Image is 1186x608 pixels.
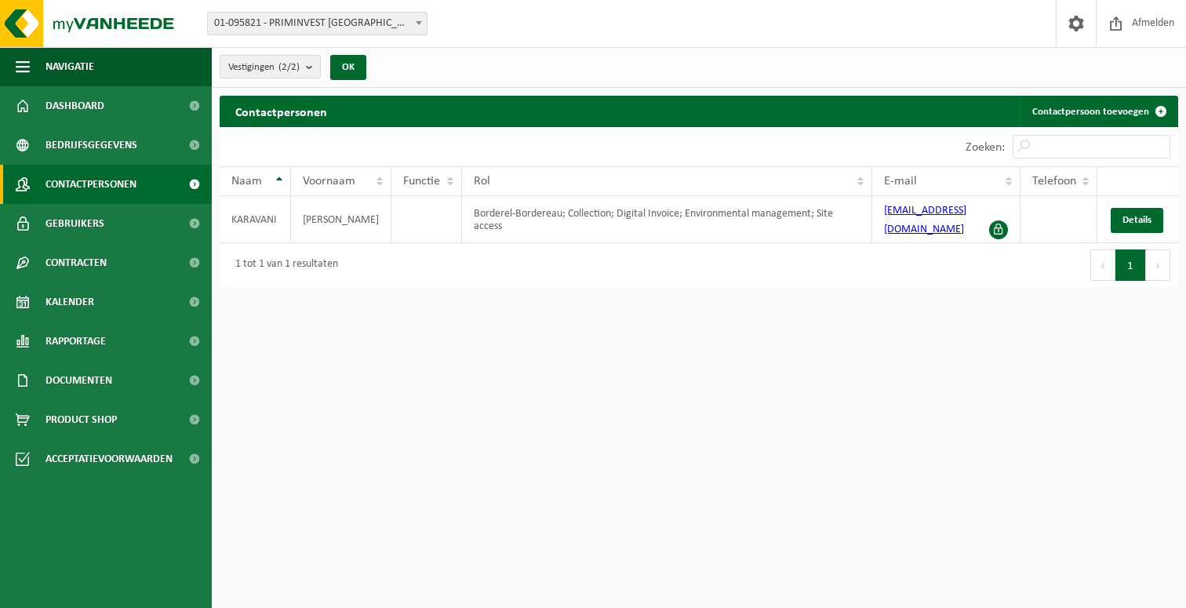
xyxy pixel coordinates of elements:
[1020,96,1177,127] a: Contactpersoon toevoegen
[1032,175,1076,187] span: Telefoon
[45,439,173,479] span: Acceptatievoorwaarden
[1090,249,1115,281] button: Previous
[207,12,427,35] span: 01-095821 - PRIMINVEST NV - ANTWERPEN
[966,141,1005,154] label: Zoeken:
[45,400,117,439] span: Product Shop
[1115,249,1146,281] button: 1
[1122,215,1151,225] span: Details
[45,282,94,322] span: Kalender
[403,175,440,187] span: Functie
[45,47,94,86] span: Navigatie
[1111,208,1163,233] a: Details
[220,96,343,126] h2: Contactpersonen
[884,205,966,235] a: [EMAIL_ADDRESS][DOMAIN_NAME]
[291,196,391,243] td: [PERSON_NAME]
[228,56,300,79] span: Vestigingen
[45,126,137,165] span: Bedrijfsgegevens
[208,13,427,35] span: 01-095821 - PRIMINVEST NV - ANTWERPEN
[220,196,291,243] td: KARAVANI
[303,175,355,187] span: Voornaam
[330,55,366,80] button: OK
[227,251,338,279] div: 1 tot 1 van 1 resultaten
[45,165,136,204] span: Contactpersonen
[45,204,104,243] span: Gebruikers
[45,86,104,126] span: Dashboard
[45,361,112,400] span: Documenten
[1146,249,1170,281] button: Next
[45,322,106,361] span: Rapportage
[45,243,107,282] span: Contracten
[462,196,872,243] td: Borderel-Bordereau; Collection; Digital Invoice; Environmental management; Site access
[278,62,300,72] count: (2/2)
[231,175,262,187] span: Naam
[474,175,490,187] span: Rol
[220,55,321,78] button: Vestigingen(2/2)
[884,175,917,187] span: E-mail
